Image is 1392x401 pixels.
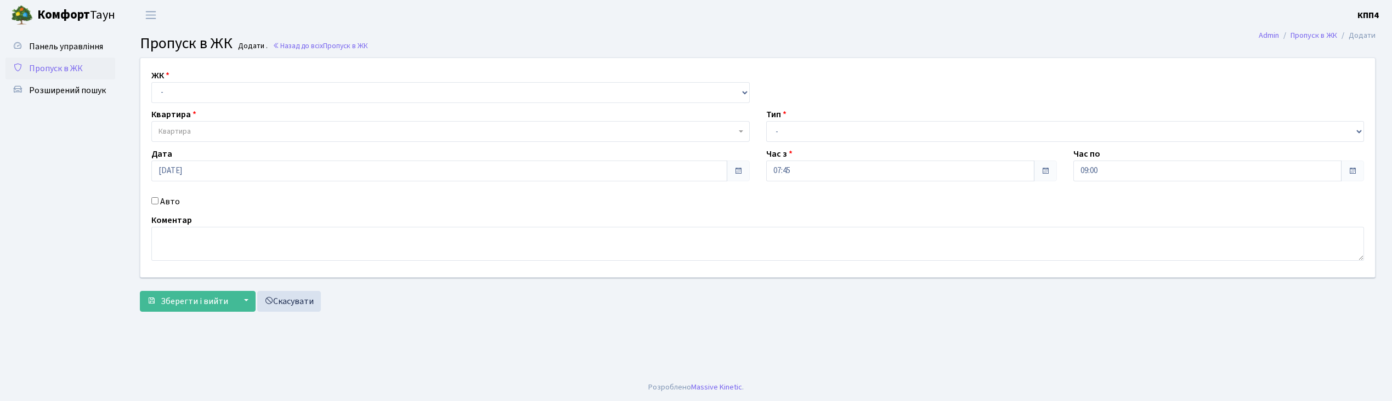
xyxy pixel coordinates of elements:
[323,41,368,51] span: Пропуск в ЖК
[151,147,172,161] label: Дата
[1242,24,1392,47] nav: breadcrumb
[159,126,191,137] span: Квартира
[1357,9,1379,22] a: КПП4
[11,4,33,26] img: logo.png
[236,42,268,51] small: Додати .
[160,195,180,208] label: Авто
[37,6,115,25] span: Таун
[1357,9,1379,21] b: КПП4
[5,36,115,58] a: Панель управління
[151,108,196,121] label: Квартира
[766,108,786,121] label: Тип
[29,84,106,96] span: Розширений пошук
[766,147,793,161] label: Час з
[29,62,83,75] span: Пропуск в ЖК
[140,32,233,54] span: Пропуск в ЖК
[161,295,228,307] span: Зберегти і вийти
[1337,30,1376,42] li: Додати
[5,79,115,101] a: Розширений пошук
[151,214,192,227] label: Коментар
[37,6,90,24] b: Комфорт
[151,69,169,82] label: ЖК
[1073,147,1100,161] label: Час по
[137,6,165,24] button: Переключити навігацію
[648,381,744,393] div: Розроблено .
[140,291,235,312] button: Зберегти і вийти
[1259,30,1279,41] a: Admin
[273,41,368,51] a: Назад до всіхПропуск в ЖК
[5,58,115,79] a: Пропуск в ЖК
[29,41,103,53] span: Панель управління
[257,291,321,312] a: Скасувати
[691,381,742,393] a: Massive Kinetic
[1291,30,1337,41] a: Пропуск в ЖК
